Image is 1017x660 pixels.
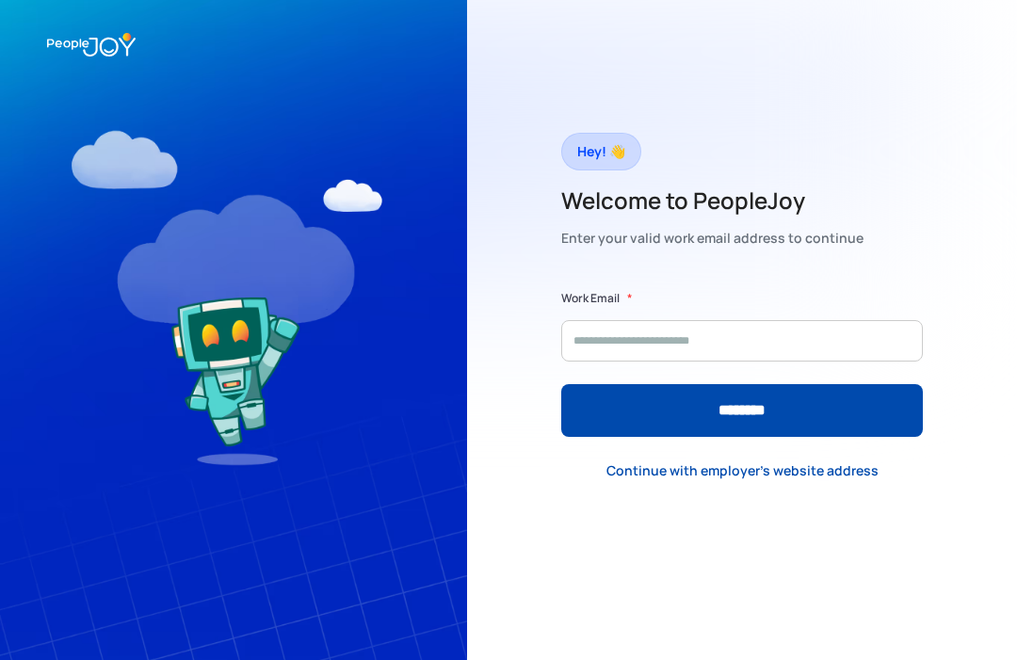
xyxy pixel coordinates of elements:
label: Work Email [561,289,620,308]
a: Continue with employer's website address [591,451,894,490]
div: Enter your valid work email address to continue [561,225,864,251]
h2: Welcome to PeopleJoy [561,185,864,216]
div: Hey! 👋 [577,138,625,165]
form: Form [561,289,923,437]
div: Continue with employer's website address [606,461,879,480]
